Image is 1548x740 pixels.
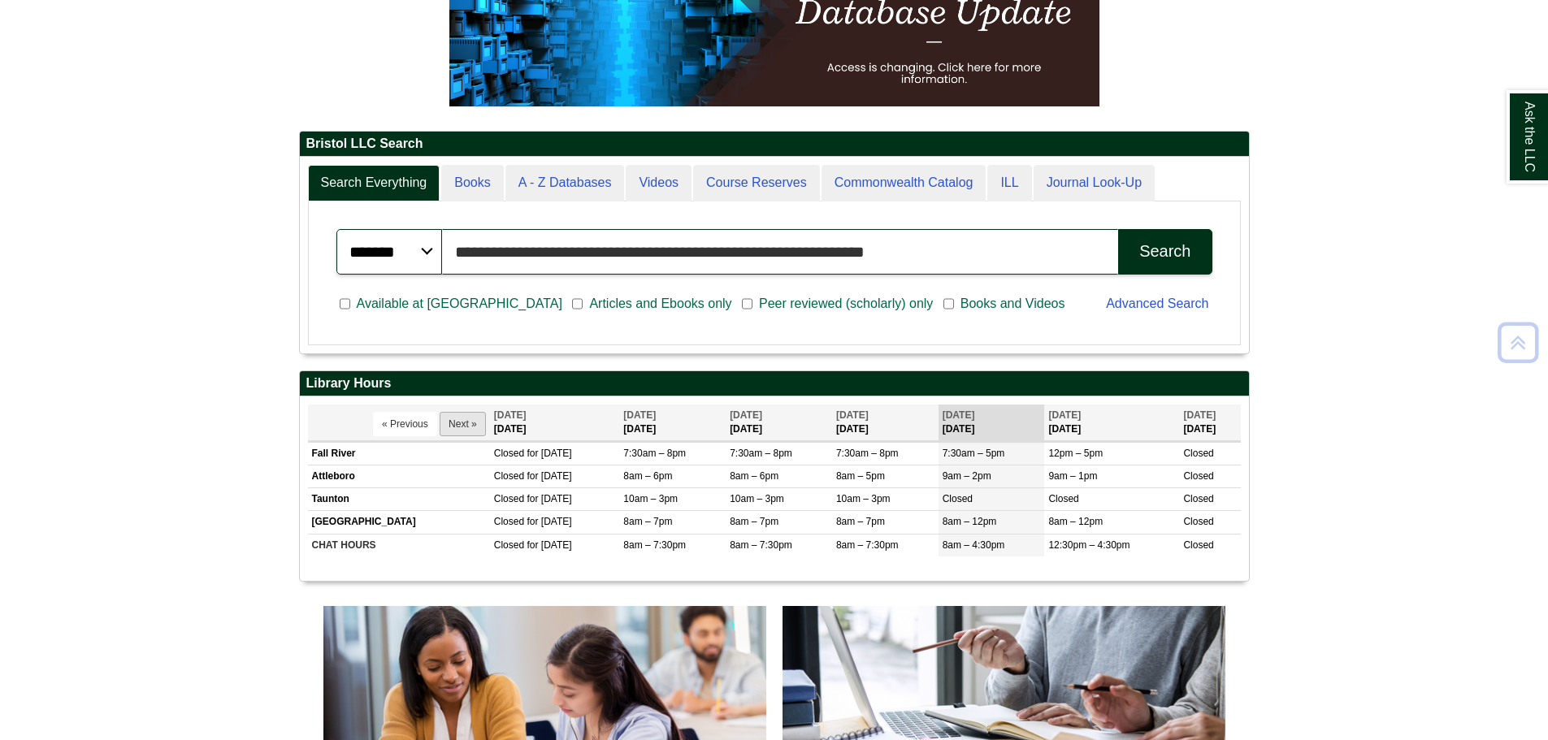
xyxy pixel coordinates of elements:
a: Course Reserves [693,165,820,201]
button: « Previous [373,412,437,436]
a: Advanced Search [1106,296,1208,310]
span: [DATE] [1183,409,1216,421]
input: Books and Videos [943,296,954,311]
span: 8am – 12pm [943,516,997,527]
a: Back to Top [1492,331,1544,353]
span: Closed [494,448,524,459]
span: [DATE] [623,409,656,421]
input: Articles and Ebooks only [572,296,583,311]
td: Attleboro [308,465,490,488]
span: for [DATE] [527,470,571,482]
span: 8am – 7:30pm [623,539,686,551]
span: [DATE] [1048,409,1081,421]
th: [DATE] [1179,405,1240,441]
span: 7:30am – 8pm [836,448,899,459]
input: Peer reviewed (scholarly) only [742,296,752,311]
span: 8am – 4:30pm [943,539,1005,551]
th: [DATE] [939,405,1045,441]
th: [DATE] [726,405,832,441]
button: Next » [440,412,486,436]
span: Closed [494,539,524,551]
span: 9am – 2pm [943,470,991,482]
a: Journal Look-Up [1034,165,1155,201]
span: 8am – 7pm [623,516,672,527]
span: 9am – 1pm [1048,470,1097,482]
span: Closed [1183,470,1213,482]
span: 10am – 3pm [623,493,678,504]
td: CHAT HOURS [308,534,490,556]
span: 8am – 7:30pm [836,539,899,551]
span: 7:30am – 5pm [943,448,1005,459]
span: Closed [1183,448,1213,459]
span: 12:30pm – 4:30pm [1048,539,1130,551]
a: A - Z Databases [505,165,625,201]
td: [GEOGRAPHIC_DATA] [308,511,490,534]
span: 8am – 6pm [730,470,778,482]
span: Available at [GEOGRAPHIC_DATA] [350,294,569,314]
th: [DATE] [832,405,939,441]
td: Taunton [308,488,490,511]
span: 7:30am – 8pm [623,448,686,459]
span: Closed [494,516,524,527]
span: 8am – 7:30pm [730,539,792,551]
th: [DATE] [619,405,726,441]
span: 8am – 7pm [730,516,778,527]
a: Commonwealth Catalog [822,165,986,201]
th: [DATE] [490,405,620,441]
span: Closed [1183,539,1213,551]
span: 10am – 3pm [836,493,891,504]
span: 7:30am – 8pm [730,448,792,459]
span: 8am – 7pm [836,516,885,527]
input: Available at [GEOGRAPHIC_DATA] [340,296,350,311]
span: [DATE] [836,409,869,421]
span: for [DATE] [527,539,571,551]
span: Closed [943,493,973,504]
span: Peer reviewed (scholarly) only [752,294,939,314]
a: Books [441,165,503,201]
span: [DATE] [943,409,975,421]
span: Books and Videos [954,294,1072,314]
span: 8am – 6pm [623,470,672,482]
span: Closed [494,470,524,482]
th: [DATE] [1044,405,1179,441]
a: Videos [626,165,692,201]
button: Search [1118,229,1212,275]
span: [DATE] [494,409,527,421]
td: Fall River [308,442,490,465]
span: 8am – 5pm [836,470,885,482]
span: for [DATE] [527,448,571,459]
span: Closed [1183,516,1213,527]
span: [DATE] [730,409,762,421]
span: 10am – 3pm [730,493,784,504]
span: 8am – 12pm [1048,516,1103,527]
span: Articles and Ebooks only [583,294,738,314]
h2: Library Hours [300,371,1249,396]
span: Closed [1048,493,1078,504]
span: for [DATE] [527,493,571,504]
span: 12pm – 5pm [1048,448,1103,459]
span: Closed [494,493,524,504]
span: for [DATE] [527,516,571,527]
span: Closed [1183,493,1213,504]
a: ILL [987,165,1031,201]
h2: Bristol LLC Search [300,132,1249,157]
div: Search [1139,242,1190,261]
a: Search Everything [308,165,440,201]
